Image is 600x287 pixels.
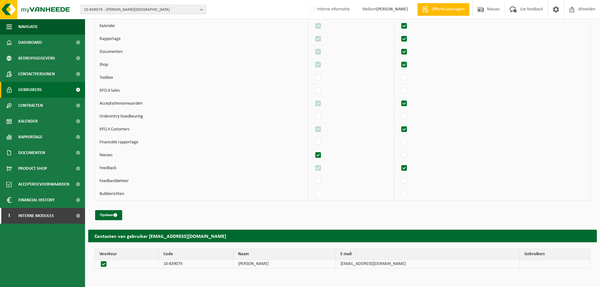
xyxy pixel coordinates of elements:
[18,98,43,113] span: Contracten
[233,249,336,260] th: Naam
[308,5,350,14] label: Interne informatie
[95,84,308,97] td: RFQ 4 Sales
[18,208,54,224] span: Interne modules
[520,249,590,260] th: Gebruikers
[80,5,206,14] button: 10-839078 - [PERSON_NAME][GEOGRAPHIC_DATA]
[95,210,122,220] button: Opslaan
[95,59,308,72] td: Shop
[18,50,55,66] span: Bedrijfsgegevens
[233,260,336,268] td: [PERSON_NAME]
[95,188,308,200] td: Bulkberichten
[84,5,198,14] span: 10-839078 - [PERSON_NAME][GEOGRAPHIC_DATA]
[18,129,43,145] span: Rapportage
[430,6,466,13] span: Offerte aanvragen
[95,249,159,260] th: Voorkeur
[376,7,408,12] strong: [PERSON_NAME]
[18,66,55,82] span: Contactpersonen
[18,19,38,35] span: Navigatie
[95,20,308,33] td: Kalender
[159,249,234,260] th: Code
[88,230,597,242] h2: Contacten van gebruiker [EMAIL_ADDRESS][DOMAIN_NAME]
[95,110,308,123] td: Orderentry Goedkeuring
[95,46,308,59] td: Documenten
[6,208,12,224] span: I
[95,149,308,162] td: Nieuws
[417,3,469,16] a: Offerte aanvragen
[18,113,38,129] span: Kalender
[336,260,520,268] td: [EMAIL_ADDRESS][DOMAIN_NAME]
[95,123,308,136] td: RFQ 4 Customers
[95,97,308,110] td: Acceptatievoorwaarden
[95,175,308,188] td: Feedbackbeheer
[95,136,308,149] td: Financiële rapportage
[18,145,45,161] span: Documenten
[336,249,520,260] th: E-mail
[95,33,308,46] td: Rapportage
[18,192,54,208] span: Financial History
[18,161,47,176] span: Product Shop
[18,176,69,192] span: Acceptatievoorwaarden
[95,72,308,84] td: Toolbox
[18,82,42,98] span: Gebruikers
[159,260,234,268] td: 10-839079
[95,162,308,175] td: Feedback
[18,35,42,50] span: Dashboard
